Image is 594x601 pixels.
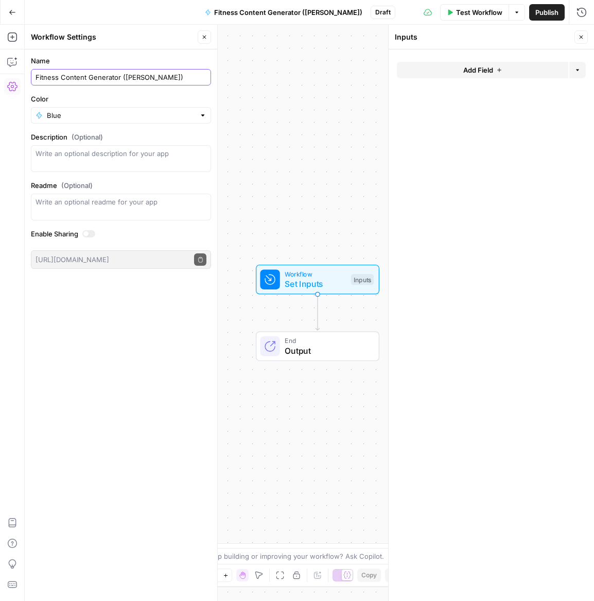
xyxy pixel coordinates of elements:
[214,7,362,18] span: Fitness Content Generator ([PERSON_NAME])
[316,295,319,331] g: Edge from start to end
[463,65,493,75] span: Add Field
[285,336,369,346] span: End
[222,332,413,362] div: EndOutput
[31,229,211,239] label: Enable Sharing
[361,571,377,580] span: Copy
[395,32,571,42] div: Inputs
[397,62,568,78] button: Add Field
[535,7,558,18] span: Publish
[72,132,103,142] span: (Optional)
[36,72,206,82] input: Untitled
[351,274,374,285] div: Inputs
[31,32,195,42] div: Workflow Settings
[222,265,413,295] div: WorkflowSet InputsInputs
[285,345,369,357] span: Output
[31,132,211,142] label: Description
[375,8,391,17] span: Draft
[31,180,211,191] label: Readme
[31,94,211,104] label: Color
[47,110,195,121] input: Blue
[456,7,502,18] span: Test Workflow
[529,4,565,21] button: Publish
[440,4,509,21] button: Test Workflow
[61,180,93,191] span: (Optional)
[285,278,346,290] span: Set Inputs
[31,56,211,66] label: Name
[199,4,369,21] button: Fitness Content Generator ([PERSON_NAME])
[357,569,381,582] button: Copy
[285,269,346,279] span: Workflow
